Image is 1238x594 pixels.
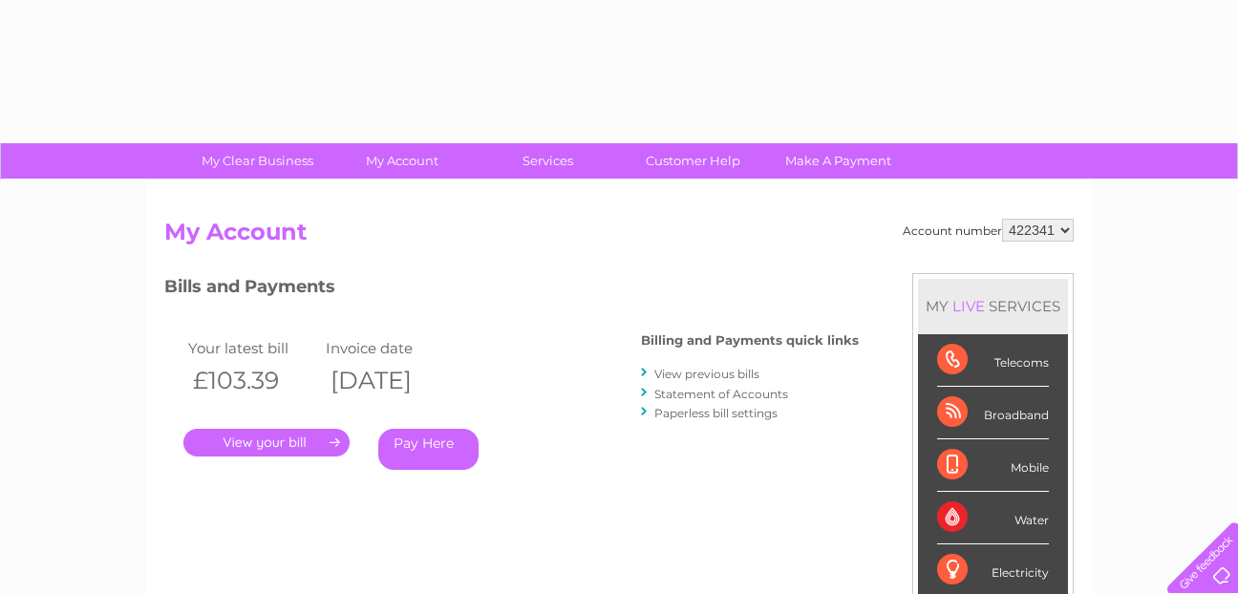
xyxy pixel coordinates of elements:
a: Statement of Accounts [654,387,788,401]
th: £103.39 [183,361,321,400]
a: Make A Payment [759,143,917,179]
div: MY SERVICES [918,279,1068,333]
a: My Account [324,143,481,179]
a: Paperless bill settings [654,406,778,420]
a: Customer Help [614,143,772,179]
h4: Billing and Payments quick links [641,333,859,348]
div: Account number [903,219,1074,242]
div: Telecoms [937,334,1049,387]
div: Water [937,492,1049,544]
div: LIVE [949,297,989,315]
a: My Clear Business [179,143,336,179]
th: [DATE] [321,361,459,400]
td: Invoice date [321,335,459,361]
div: Mobile [937,439,1049,492]
div: Broadband [937,387,1049,439]
h3: Bills and Payments [164,273,859,307]
h2: My Account [164,219,1074,255]
a: View previous bills [654,367,759,381]
a: . [183,429,350,456]
td: Your latest bill [183,335,321,361]
a: Pay Here [378,429,479,470]
a: Services [469,143,627,179]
